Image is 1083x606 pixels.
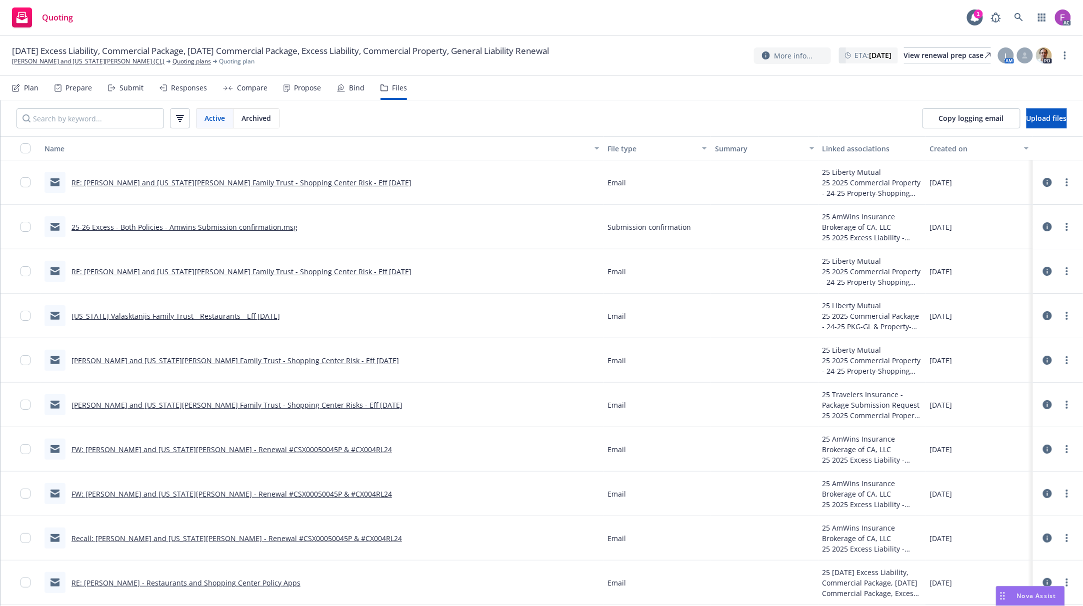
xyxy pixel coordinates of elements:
span: [DATE] [929,266,952,277]
span: Nova Assist [1017,592,1056,600]
input: Toggle Row Selected [20,266,30,276]
a: more [1061,443,1073,455]
span: Archived [241,113,271,123]
div: 25 2025 Excess Liability - [DATE]-[DATE] 1st Layer Excess-$10Mx$15M- Shopping Centers & Restaurants [822,455,922,465]
a: [US_STATE] Valasktanjis Family Trust - Restaurants - Eff [DATE] [71,311,280,321]
a: FW: [PERSON_NAME] and [US_STATE][PERSON_NAME] - Renewal #CSX00050045P & #CX004RL24 [71,489,392,499]
div: View renewal prep case [904,48,991,63]
span: Active [204,113,225,123]
div: Propose [294,84,321,92]
div: Plan [24,84,38,92]
a: more [1061,577,1073,589]
span: Email [607,578,626,588]
input: Toggle Row Selected [20,311,30,321]
span: Submission confirmation [607,222,691,232]
a: more [1061,265,1073,277]
a: more [1061,221,1073,233]
div: Name [44,143,588,154]
input: Toggle Row Selected [20,578,30,588]
input: Toggle Row Selected [20,533,30,543]
span: Email [607,489,626,499]
div: 25 2025 Commercial Property - 24-25 Property-Shopping Centers [822,410,922,421]
a: Quoting [8,3,77,31]
a: [PERSON_NAME] and [US_STATE][PERSON_NAME] Family Trust - Shopping Center Risk - Eff [DATE] [71,356,399,365]
input: Toggle Row Selected [20,355,30,365]
span: J [1005,50,1007,61]
div: Responses [171,84,207,92]
span: Email [607,177,626,188]
div: 25 AmWins Insurance Brokerage of CA, LLC [822,211,922,232]
div: 25 2025 Excess Liability - [DATE]-[DATE] 1st Layer Excess-$10Mx$15M- Shopping Centers & Restaurants [822,499,922,510]
div: Linked associations [822,143,922,154]
a: Report a Bug [986,7,1006,27]
div: 25 2025 Commercial Property - 24-25 Property-Shopping Centers [822,177,922,198]
button: File type [603,136,711,160]
div: 25 2025 Excess Liability - [DATE]-[DATE] 1st Layer Excess-$10Mx$15M- Shopping Centers & Restaurants [822,232,922,243]
span: ETA : [855,50,892,60]
div: 25 2025 Excess Liability - [DATE]-[DATE] 1st Layer Excess-$10Mx$15M- Shopping Centers & Restaurants [822,544,922,554]
div: 25 Liberty Mutual [822,256,922,266]
span: More info... [774,50,812,61]
input: Toggle Row Selected [20,444,30,454]
button: Nova Assist [996,586,1065,606]
a: RE: [PERSON_NAME] and [US_STATE][PERSON_NAME] Family Trust - Shopping Center Risk - Eff [DATE] [71,178,411,187]
div: 25 Travelers Insurance - Package Submission Request [822,389,922,410]
a: more [1061,176,1073,188]
img: photo [1055,9,1071,25]
span: Quoting [42,13,73,21]
button: Summary [711,136,818,160]
div: 25 Liberty Mutual [822,300,922,311]
button: More info... [754,47,831,64]
span: [DATE] [929,222,952,232]
span: Email [607,266,626,277]
span: [DATE] [929,489,952,499]
a: RE: [PERSON_NAME] and [US_STATE][PERSON_NAME] Family Trust - Shopping Center Risk - Eff [DATE] [71,267,411,276]
div: 25 AmWins Insurance Brokerage of CA, LLC [822,434,922,455]
span: Email [607,444,626,455]
a: more [1061,354,1073,366]
div: Submit [119,84,143,92]
span: Email [607,400,626,410]
div: Summary [715,143,803,154]
div: 25 Liberty Mutual [822,167,922,177]
a: Quoting plans [172,57,211,66]
div: 25 2025 Commercial Property - 24-25 Property-Shopping Centers [822,266,922,287]
a: 25-26 Excess - Both Policies - Amwins Submission confirmation.msg [71,222,297,232]
span: [DATE] [929,533,952,544]
input: Toggle Row Selected [20,177,30,187]
a: [PERSON_NAME] and [US_STATE][PERSON_NAME] (CL) [12,57,164,66]
span: [DATE] Excess Liability, Commercial Package, [DATE] Commercial Package, Excess Liability, Commerc... [12,45,549,57]
button: Copy logging email [922,108,1020,128]
a: Recall: [PERSON_NAME] and [US_STATE][PERSON_NAME] - Renewal #CSX00050045P & #CX004RL24 [71,534,402,543]
div: Files [392,84,407,92]
button: Linked associations [818,136,926,160]
a: more [1059,49,1071,61]
div: 25 Liberty Mutual [822,345,922,355]
a: [PERSON_NAME] and [US_STATE][PERSON_NAME] Family Trust - Shopping Center Risks - Eff [DATE] [71,400,402,410]
div: File type [607,143,696,154]
div: 25 AmWins Insurance Brokerage of CA, LLC [822,478,922,499]
span: [DATE] [929,400,952,410]
a: more [1061,310,1073,322]
input: Search by keyword... [16,108,164,128]
div: 1 [974,9,983,18]
div: 25 AmWins Insurance Brokerage of CA, LLC [822,523,922,544]
img: photo [1036,47,1052,63]
div: 25 [DATE] Excess Liability, Commercial Package, [DATE] Commercial Package, Excess Liability, Comm... [822,567,922,599]
span: Email [607,533,626,544]
a: Search [1009,7,1029,27]
div: 25 2025 Commercial Package - 24-25 PKG-GL & Property-[PERSON_NAME]'s Family Restaurants [822,311,922,332]
span: Quoting plan [219,57,254,66]
span: Upload files [1026,113,1067,123]
a: FW: [PERSON_NAME] and [US_STATE][PERSON_NAME] - Renewal #CSX00050045P & #CX004RL24 [71,445,392,454]
div: 25 2025 Commercial Property - 24-25 Property-Shopping Centers [822,355,922,376]
a: RE: [PERSON_NAME] - Restaurants and Shopping Center Policy Apps [71,578,300,588]
input: Toggle Row Selected [20,400,30,410]
div: Prepare [65,84,92,92]
div: Compare [237,84,267,92]
div: Created on [929,143,1018,154]
a: more [1061,399,1073,411]
a: more [1061,488,1073,500]
a: View renewal prep case [904,47,991,63]
input: Toggle Row Selected [20,489,30,499]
